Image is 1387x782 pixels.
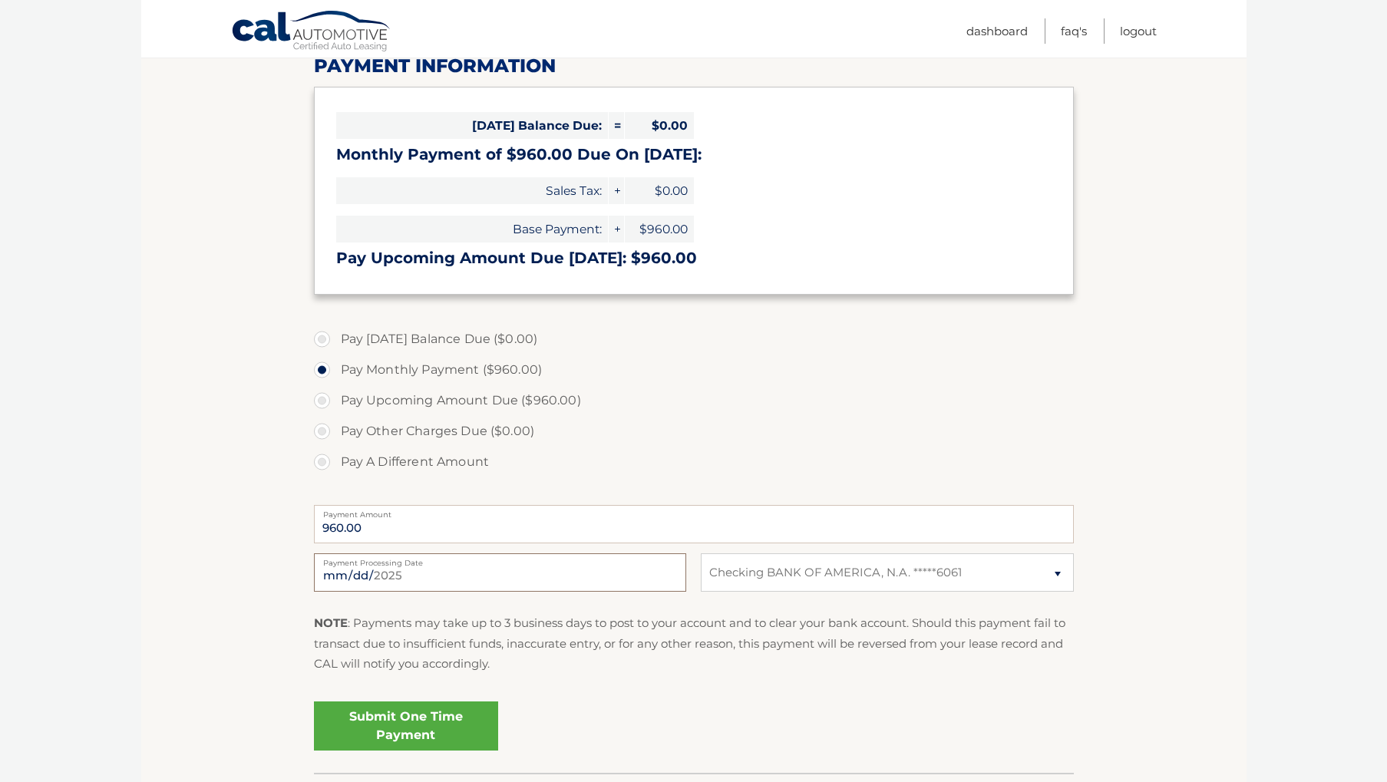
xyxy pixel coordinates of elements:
label: Pay Monthly Payment ($960.00) [314,355,1074,385]
h3: Monthly Payment of $960.00 Due On [DATE]: [336,145,1052,164]
strong: NOTE [314,615,348,630]
a: Dashboard [966,18,1028,44]
span: + [609,216,624,243]
label: Pay Upcoming Amount Due ($960.00) [314,385,1074,416]
span: Sales Tax: [336,177,608,204]
label: Pay A Different Amount [314,447,1074,477]
label: Payment Amount [314,505,1074,517]
span: + [609,177,624,204]
label: Pay [DATE] Balance Due ($0.00) [314,324,1074,355]
h2: Payment Information [314,54,1074,78]
p: : Payments may take up to 3 business days to post to your account and to clear your bank account.... [314,613,1074,674]
span: [DATE] Balance Due: [336,112,608,139]
span: $0.00 [625,112,694,139]
input: Payment Date [314,553,686,592]
span: $960.00 [625,216,694,243]
a: Logout [1120,18,1157,44]
input: Payment Amount [314,505,1074,543]
a: FAQ's [1061,18,1087,44]
label: Pay Other Charges Due ($0.00) [314,416,1074,447]
a: Cal Automotive [231,10,392,54]
span: Base Payment: [336,216,608,243]
label: Payment Processing Date [314,553,686,566]
a: Submit One Time Payment [314,701,498,751]
span: $0.00 [625,177,694,204]
h3: Pay Upcoming Amount Due [DATE]: $960.00 [336,249,1052,268]
span: = [609,112,624,139]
